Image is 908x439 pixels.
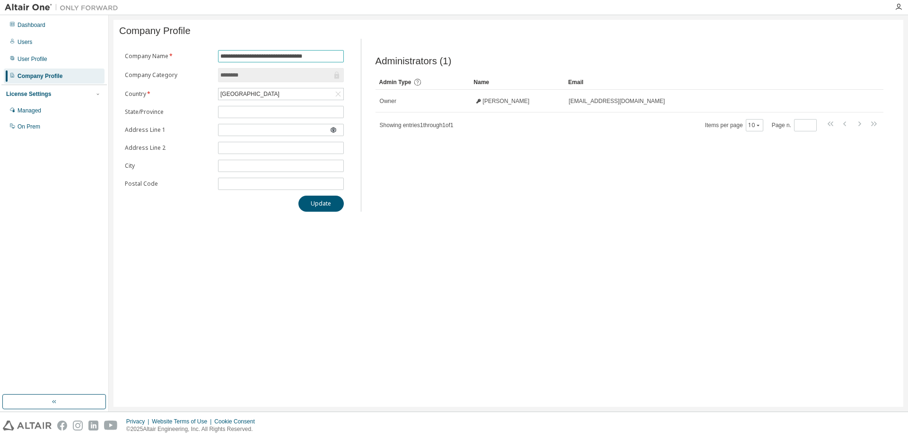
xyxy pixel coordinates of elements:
[568,75,857,90] div: Email
[125,126,212,134] label: Address Line 1
[73,421,83,430] img: instagram.svg
[219,89,281,99] div: [GEOGRAPHIC_DATA]
[126,425,261,433] p: © 2025 Altair Engineering, Inc. All Rights Reserved.
[17,107,41,114] div: Managed
[57,421,67,430] img: facebook.svg
[705,119,763,131] span: Items per page
[3,421,52,430] img: altair_logo.svg
[474,75,561,90] div: Name
[298,196,344,212] button: Update
[380,97,396,105] span: Owner
[17,123,40,130] div: On Prem
[88,421,98,430] img: linkedin.svg
[17,38,32,46] div: Users
[218,88,343,100] div: [GEOGRAPHIC_DATA]
[17,72,62,80] div: Company Profile
[380,122,454,129] span: Showing entries 1 through 1 of 1
[772,119,817,131] span: Page n.
[17,55,47,63] div: User Profile
[125,144,212,152] label: Address Line 2
[152,418,214,425] div: Website Terms of Use
[483,97,530,105] span: [PERSON_NAME]
[119,26,191,36] span: Company Profile
[125,90,212,98] label: Country
[375,56,452,67] span: Administrators (1)
[5,3,123,12] img: Altair One
[17,21,45,29] div: Dashboard
[6,90,51,98] div: License Settings
[379,79,411,86] span: Admin Type
[125,180,212,188] label: Postal Code
[125,108,212,116] label: State/Province
[126,418,152,425] div: Privacy
[569,97,665,105] span: [EMAIL_ADDRESS][DOMAIN_NAME]
[125,71,212,79] label: Company Category
[104,421,118,430] img: youtube.svg
[125,52,212,60] label: Company Name
[214,418,260,425] div: Cookie Consent
[125,162,212,170] label: City
[748,121,761,129] button: 10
